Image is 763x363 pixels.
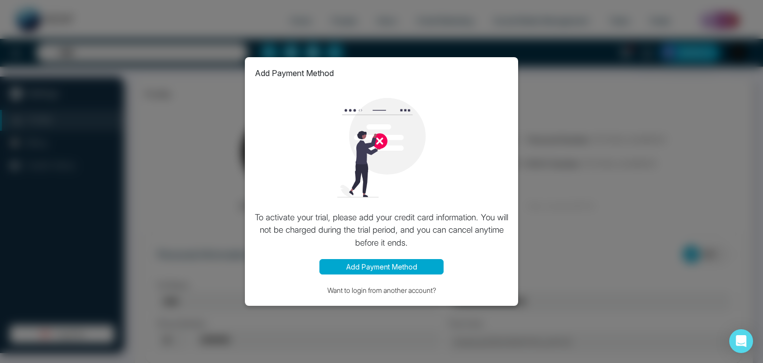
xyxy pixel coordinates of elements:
div: Open Intercom Messenger [729,329,753,353]
img: loading [332,98,431,197]
p: To activate your trial, please add your credit card information. You will not be charged during t... [255,211,508,250]
p: Add Payment Method [255,67,334,79]
button: Add Payment Method [319,259,444,274]
button: Want to login from another account? [255,284,508,296]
